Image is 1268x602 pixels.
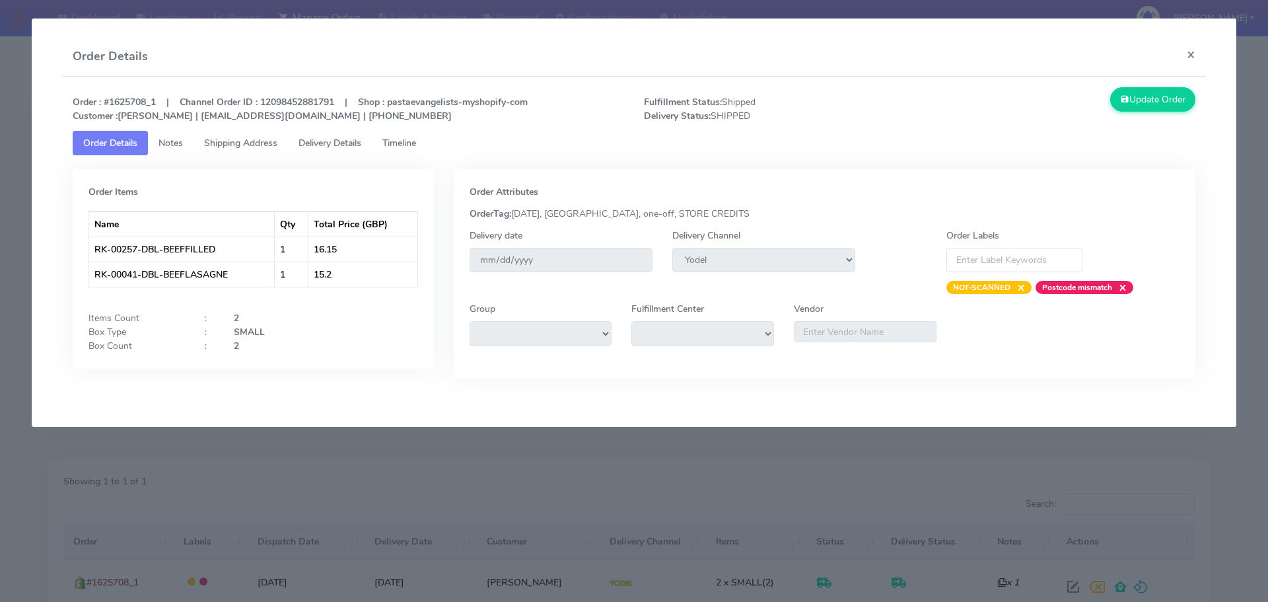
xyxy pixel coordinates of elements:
strong: Order Attributes [470,186,538,198]
label: Group [470,302,495,316]
th: Name [89,211,275,237]
button: Close [1176,37,1206,72]
button: Update Order [1110,87,1196,112]
strong: SMALL [234,326,265,338]
th: Qty [275,211,308,237]
span: × [1112,281,1127,294]
div: Box Count [79,339,195,353]
label: Vendor [794,302,824,316]
strong: 2 [234,312,239,324]
span: Order Details [83,137,137,149]
h4: Order Details [73,48,148,65]
div: : [195,311,224,325]
span: Shipping Address [204,137,277,149]
div: Items Count [79,311,195,325]
input: Enter Label Keywords [946,248,1082,272]
span: Notes [158,137,183,149]
span: Shipped SHIPPED [634,95,920,123]
div: : [195,325,224,339]
td: 15.2 [308,262,417,287]
th: Total Price (GBP) [308,211,417,237]
input: Enter Vendor Name [794,321,936,342]
strong: 2 [234,340,239,352]
strong: Order Items [88,186,138,198]
label: Fulfillment Center [631,302,704,316]
strong: Order : #1625708_1 | Channel Order ID : 12098452881791 | Shop : pastaevangelists-myshopify-com [P... [73,96,528,122]
div: Box Type [79,325,195,339]
strong: Postcode mismatch [1042,282,1112,293]
span: Delivery Details [299,137,361,149]
strong: Fulfillment Status: [644,96,722,108]
td: 1 [275,237,308,262]
span: Timeline [382,137,416,149]
label: Order Labels [946,229,999,243]
label: Delivery Channel [672,229,740,243]
div: [DATE], [GEOGRAPHIC_DATA], one-off, STORE CREDITS [460,207,1190,221]
strong: Customer : [73,110,118,122]
td: 16.15 [308,237,417,262]
td: RK-00041-DBL-BEEFLASAGNE [89,262,275,287]
strong: Delivery Status: [644,110,711,122]
span: × [1010,281,1025,294]
strong: OrderTag: [470,207,511,220]
strong: NOT-SCANNED [953,282,1010,293]
td: RK-00257-DBL-BEEFFILLED [89,237,275,262]
label: Delivery date [470,229,522,243]
td: 1 [275,262,308,287]
ul: Tabs [73,131,1196,155]
div: : [195,339,224,353]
